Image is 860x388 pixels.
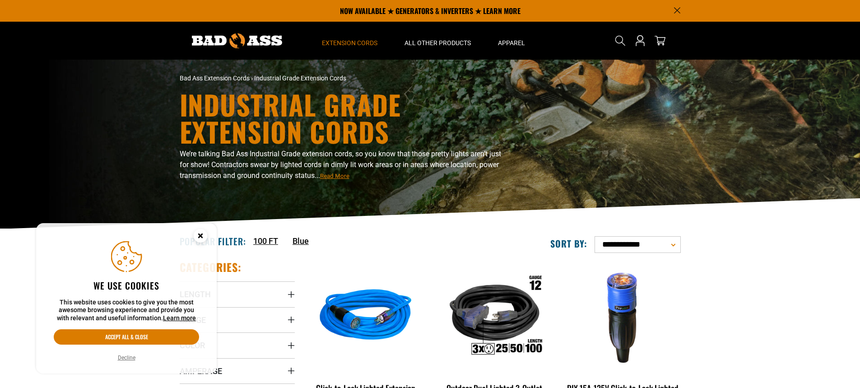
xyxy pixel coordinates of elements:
[253,235,278,247] a: 100 FT
[180,281,295,307] summary: Length
[115,353,138,362] button: Decline
[180,74,509,83] nav: breadcrumbs
[180,332,295,358] summary: Color
[308,22,391,60] summary: Extension Cords
[550,238,587,249] label: Sort by:
[163,314,196,322] a: Learn more
[613,33,628,48] summary: Search
[54,299,199,323] p: This website uses cookies to give you the most awesome browsing experience and provide you with r...
[54,329,199,345] button: Accept all & close
[322,39,377,47] span: Extension Cords
[192,33,282,48] img: Bad Ass Extension Cords
[320,173,349,179] span: Read More
[180,149,509,181] p: We’re talking Bad Ass Industrial Grade extension cords, so you know that those pretty lights aren...
[180,358,295,383] summary: Amperage
[498,39,525,47] span: Apparel
[54,280,199,291] h2: We use cookies
[404,39,471,47] span: All Other Products
[180,307,295,332] summary: Gauge
[293,235,309,247] a: Blue
[36,223,217,374] aside: Cookie Consent
[180,91,509,145] h1: Industrial Grade Extension Cords
[254,75,346,82] span: Industrial Grade Extension Cords
[437,265,551,369] img: Outdoor Dual Lighted 3-Outlet Extension Cord w/ Safety CGM
[484,22,539,60] summary: Apparel
[309,265,423,369] img: blue
[566,265,680,369] img: DIY 15A-125V Click-to-Lock Lighted Connector
[180,75,250,82] a: Bad Ass Extension Cords
[251,75,253,82] span: ›
[391,22,484,60] summary: All Other Products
